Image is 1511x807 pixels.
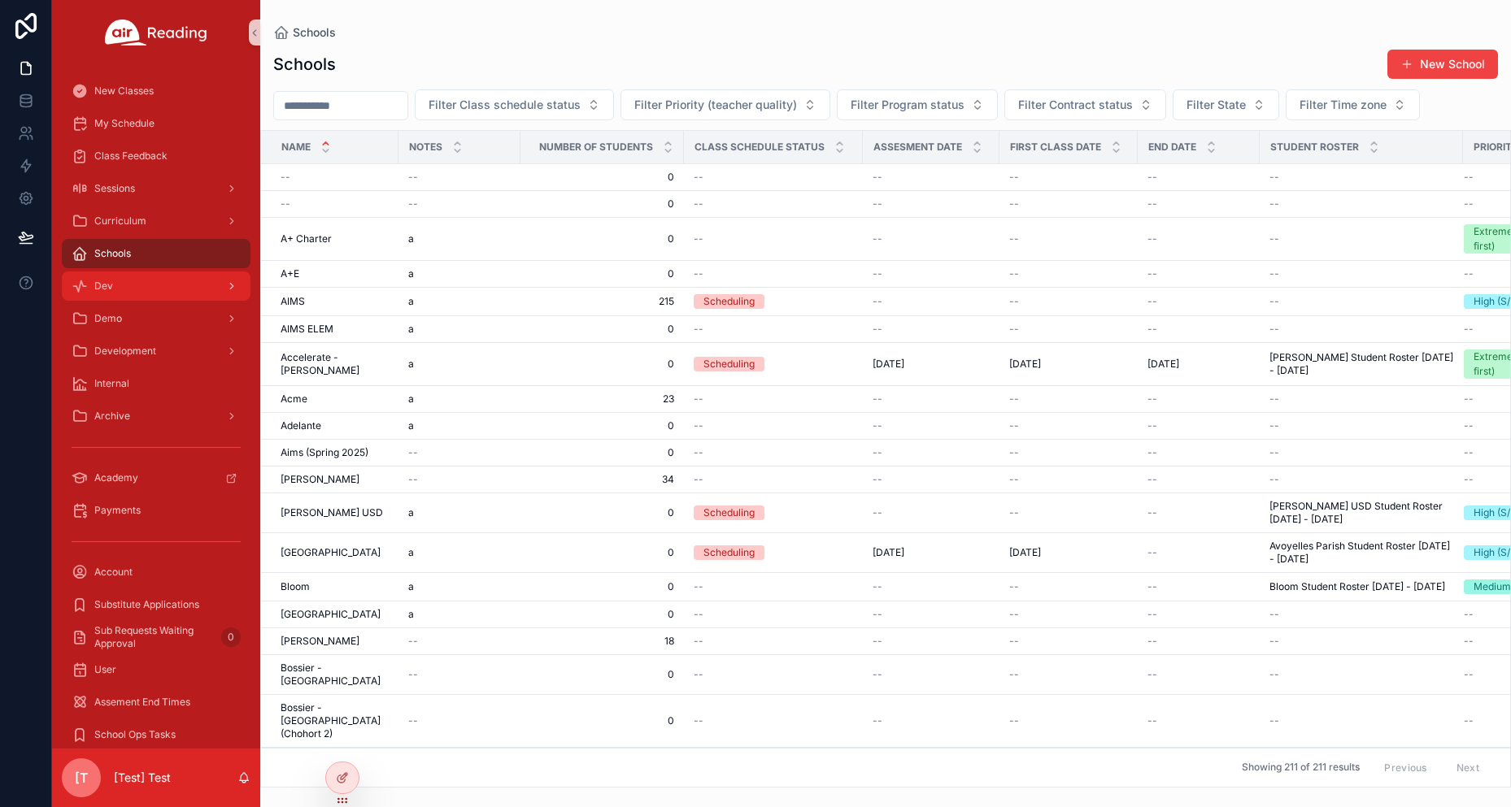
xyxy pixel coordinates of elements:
[530,580,674,593] span: 0
[1009,171,1019,184] span: --
[873,608,990,621] a: --
[408,197,418,210] span: --
[873,473,990,486] a: --
[1147,171,1157,184] span: --
[281,546,389,559] a: [GEOGRAPHIC_DATA]
[415,89,614,120] button: Select Button
[530,232,674,245] span: 0
[1269,419,1279,432] span: --
[408,393,414,406] span: a
[1009,506,1019,519] span: --
[1464,419,1474,432] span: --
[694,267,853,280] a: --
[873,419,990,432] a: --
[408,608,414,621] span: a
[408,232,414,245] span: a
[694,171,703,184] span: --
[1147,608,1157,621] span: --
[281,197,290,210] span: --
[694,323,853,336] a: --
[694,446,853,459] a: --
[530,546,674,559] span: 0
[94,504,141,517] span: Payments
[530,419,674,432] a: 0
[94,471,138,484] span: Academy
[62,174,250,203] a: Sessions
[1147,473,1157,486] span: --
[1009,473,1128,486] a: --
[281,351,389,377] span: Accelerate - [PERSON_NAME]
[1269,171,1453,184] a: --
[408,419,511,432] a: a
[281,506,389,519] a: [PERSON_NAME] USD
[873,323,990,336] a: --
[694,232,703,245] span: --
[1009,323,1019,336] span: --
[1269,295,1453,308] a: --
[281,295,305,308] span: AIMS
[703,545,755,560] div: Scheduling
[408,580,414,593] span: a
[62,271,250,301] a: Dev
[62,109,250,138] a: My Schedule
[94,117,155,130] span: My Schedule
[94,215,146,228] span: Curriculum
[1269,351,1453,377] a: [PERSON_NAME] Student Roster [DATE] - [DATE]
[873,419,882,432] span: --
[1009,295,1128,308] a: --
[873,446,990,459] a: --
[408,171,511,184] a: --
[408,446,511,459] a: --
[873,267,990,280] a: --
[94,150,168,163] span: Class Feedback
[530,295,674,308] a: 215
[408,171,418,184] span: --
[1009,232,1019,245] span: --
[1300,97,1387,113] span: Filter Time zone
[1147,358,1179,371] span: [DATE]
[1009,393,1019,406] span: --
[1147,580,1157,593] span: --
[530,267,674,280] span: 0
[873,323,882,336] span: --
[530,323,674,336] a: 0
[530,506,674,519] span: 0
[530,393,674,406] a: 23
[408,473,418,486] span: --
[62,304,250,333] a: Demo
[1269,267,1453,280] a: --
[1004,89,1166,120] button: Select Button
[105,20,207,46] img: App logo
[837,89,998,120] button: Select Button
[1009,580,1019,593] span: --
[634,97,797,113] span: Filter Priority (teacher quality)
[694,505,853,520] a: Scheduling
[1464,197,1474,210] span: --
[1009,197,1128,210] a: --
[873,393,990,406] a: --
[1464,446,1474,459] span: --
[873,171,882,184] span: --
[1147,546,1157,559] span: --
[1269,171,1279,184] span: --
[408,580,511,593] a: a
[694,393,703,406] span: --
[408,506,511,519] a: a
[281,171,290,184] span: --
[62,239,250,268] a: Schools
[694,446,703,459] span: --
[873,546,990,559] a: [DATE]
[873,506,990,519] a: --
[1269,500,1453,526] span: [PERSON_NAME] USD Student Roster [DATE] - [DATE]
[281,608,381,621] span: [GEOGRAPHIC_DATA]
[621,89,830,120] button: Select Button
[1269,393,1279,406] span: --
[408,323,511,336] a: a
[408,608,511,621] a: a
[1464,473,1474,486] span: --
[1147,323,1250,336] a: --
[281,295,389,308] a: AIMS
[1009,267,1128,280] a: --
[281,446,389,459] a: Aims (Spring 2025)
